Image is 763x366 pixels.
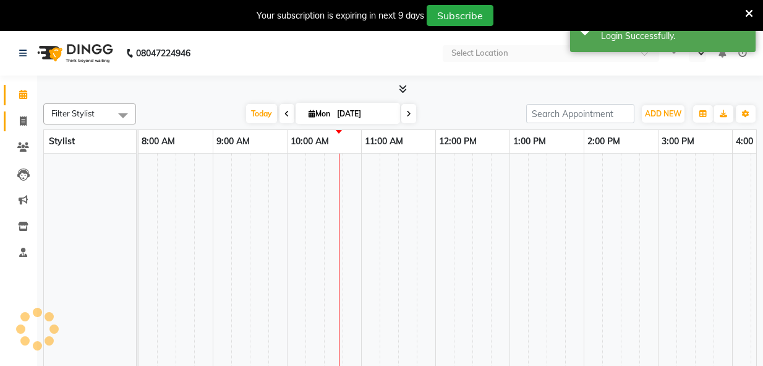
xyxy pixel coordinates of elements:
input: 2025-09-01 [333,105,395,123]
input: Search Appointment [526,104,634,123]
span: Stylist [49,136,75,147]
a: 10:00 AM [288,133,332,150]
a: 8:00 AM [139,133,178,150]
a: 3:00 PM [659,133,697,150]
span: Mon [305,109,333,118]
a: 12:00 PM [436,133,480,150]
button: ADD NEW [642,105,684,123]
a: 9:00 AM [213,133,253,150]
a: 1:00 PM [510,133,549,150]
span: Today [246,104,277,123]
img: logo [32,36,116,71]
span: ADD NEW [645,109,681,118]
div: Select Location [451,47,508,59]
div: Your subscription is expiring in next 9 days [257,9,424,22]
b: 08047224946 [136,36,190,71]
a: 2:00 PM [584,133,623,150]
span: Filter Stylist [51,108,95,118]
a: 11:00 AM [362,133,406,150]
button: Subscribe [427,5,493,26]
div: Login Successfully. [601,30,746,43]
